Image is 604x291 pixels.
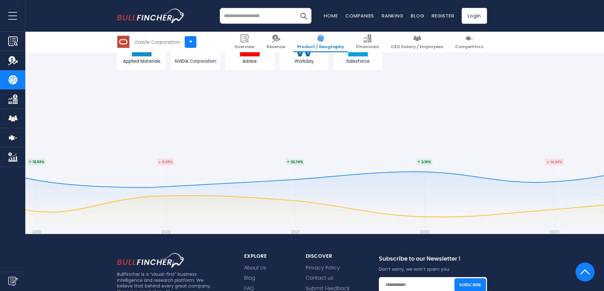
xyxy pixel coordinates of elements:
a: Register [432,12,454,19]
img: bullfincher logo [117,9,185,23]
span: Workday [281,58,327,64]
a: Home [324,12,338,19]
a: Revenue [263,32,289,52]
a: Blog [411,12,424,19]
a: Privacy Policy [306,265,340,271]
a: Blog [244,275,255,281]
a: Product / Geography [293,32,348,52]
div: explore [244,253,291,260]
span: Product / Geography [297,44,344,50]
span: NVIDIA Corporation [173,58,219,64]
span: Salesforce [335,58,381,64]
a: + [185,36,196,48]
div: Oracle Corporation [134,38,180,46]
div: Subscribe to our Newsletter ! [379,256,487,266]
button: Search [296,8,311,24]
span: CEO Salary / Employees [391,44,443,50]
a: Overview [231,32,258,52]
img: ORCL logo [117,36,129,48]
a: About Us [244,265,266,271]
span: Financials [356,44,379,50]
span: Applied Materials [119,58,164,64]
span: Overview [234,44,255,50]
a: Companies [345,12,374,19]
a: CEO Salary / Employees [387,32,447,52]
a: Go to homepage [117,9,185,23]
a: Ranking [382,12,403,19]
span: Competitors [455,44,483,50]
div: Discover [306,253,364,260]
span: Adobe [227,58,273,64]
p: Don’t worry, we won’t spam you. [379,266,487,272]
a: Competitors [451,32,487,52]
a: Financials [352,32,383,52]
a: Login [462,8,487,24]
span: Revenue [267,44,285,50]
img: footer logo [117,253,185,268]
a: Contact us [306,275,333,281]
